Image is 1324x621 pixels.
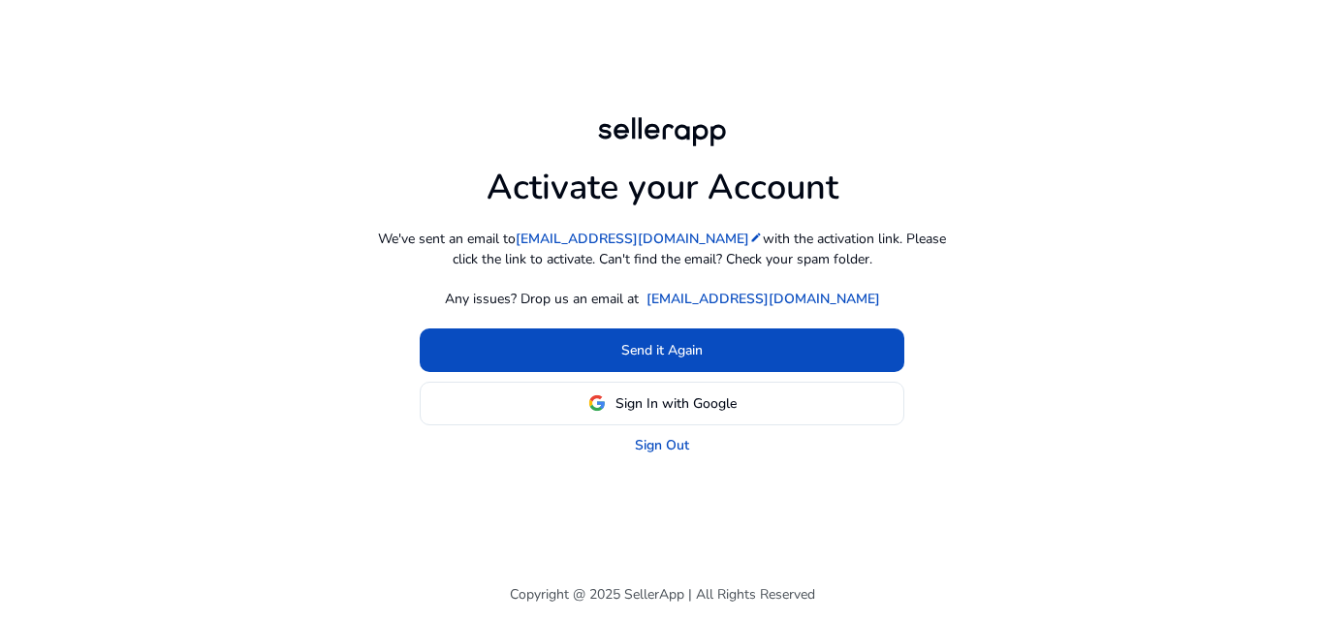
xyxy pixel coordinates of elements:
span: Send it Again [621,340,703,360]
button: Sign In with Google [420,382,904,425]
a: [EMAIL_ADDRESS][DOMAIN_NAME] [516,229,763,249]
button: Send it Again [420,328,904,372]
img: google-logo.svg [588,394,606,412]
p: We've sent an email to with the activation link. Please click the link to activate. Can't find th... [371,229,953,269]
a: Sign Out [635,435,689,455]
span: Sign In with Google [615,393,737,414]
p: Any issues? Drop us an email at [445,289,639,309]
a: [EMAIL_ADDRESS][DOMAIN_NAME] [646,289,880,309]
h1: Activate your Account [487,151,838,208]
mat-icon: edit [749,231,763,244]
